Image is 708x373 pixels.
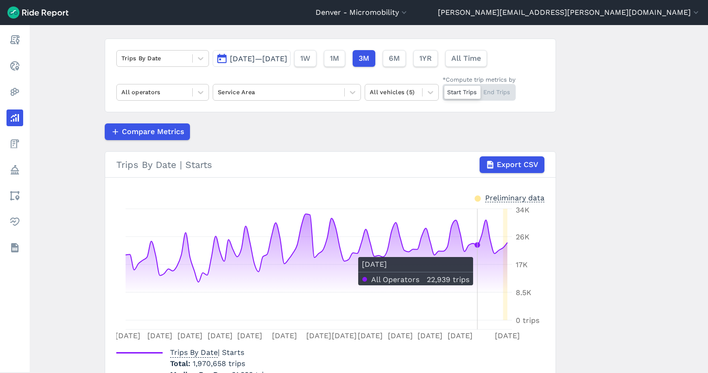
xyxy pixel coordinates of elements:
[6,58,23,74] a: Realtime
[7,6,69,19] img: Ride Report
[480,156,544,173] button: Export CSV
[358,331,383,340] tspan: [DATE]
[389,53,400,64] span: 6M
[237,331,262,340] tspan: [DATE]
[208,331,233,340] tspan: [DATE]
[445,50,487,67] button: All Time
[6,32,23,48] a: Report
[147,331,172,340] tspan: [DATE]
[6,161,23,178] a: Policy
[193,359,245,368] span: 1,970,658 trips
[170,345,218,358] span: Trips By Date
[330,53,339,64] span: 1M
[272,331,297,340] tspan: [DATE]
[230,54,287,63] span: [DATE]—[DATE]
[388,331,413,340] tspan: [DATE]
[332,331,357,340] tspan: [DATE]
[495,331,520,340] tspan: [DATE]
[324,50,345,67] button: 1M
[359,53,369,64] span: 3M
[294,50,316,67] button: 1W
[6,135,23,152] a: Fees
[6,187,23,204] a: Areas
[442,75,516,84] div: *Compute trip metrics by
[516,288,531,297] tspan: 8.5K
[6,213,23,230] a: Health
[497,159,538,170] span: Export CSV
[122,126,184,137] span: Compare Metrics
[105,123,190,140] button: Compare Metrics
[417,331,442,340] tspan: [DATE]
[485,193,544,202] div: Preliminary data
[451,53,481,64] span: All Time
[116,156,544,173] div: Trips By Date | Starts
[177,331,202,340] tspan: [DATE]
[300,53,310,64] span: 1W
[115,331,140,340] tspan: [DATE]
[516,232,530,241] tspan: 26K
[413,50,438,67] button: 1YR
[306,331,331,340] tspan: [DATE]
[516,316,539,325] tspan: 0 trips
[170,359,193,368] span: Total
[6,84,23,100] a: Heatmaps
[353,50,375,67] button: 3M
[170,348,244,357] span: | Starts
[316,7,409,18] button: Denver - Micromobility
[6,109,23,126] a: Analyze
[448,331,473,340] tspan: [DATE]
[438,7,701,18] button: [PERSON_NAME][EMAIL_ADDRESS][PERSON_NAME][DOMAIN_NAME]
[6,239,23,256] a: Datasets
[516,260,528,269] tspan: 17K
[213,50,291,67] button: [DATE]—[DATE]
[383,50,406,67] button: 6M
[516,206,530,214] tspan: 34K
[419,53,432,64] span: 1YR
